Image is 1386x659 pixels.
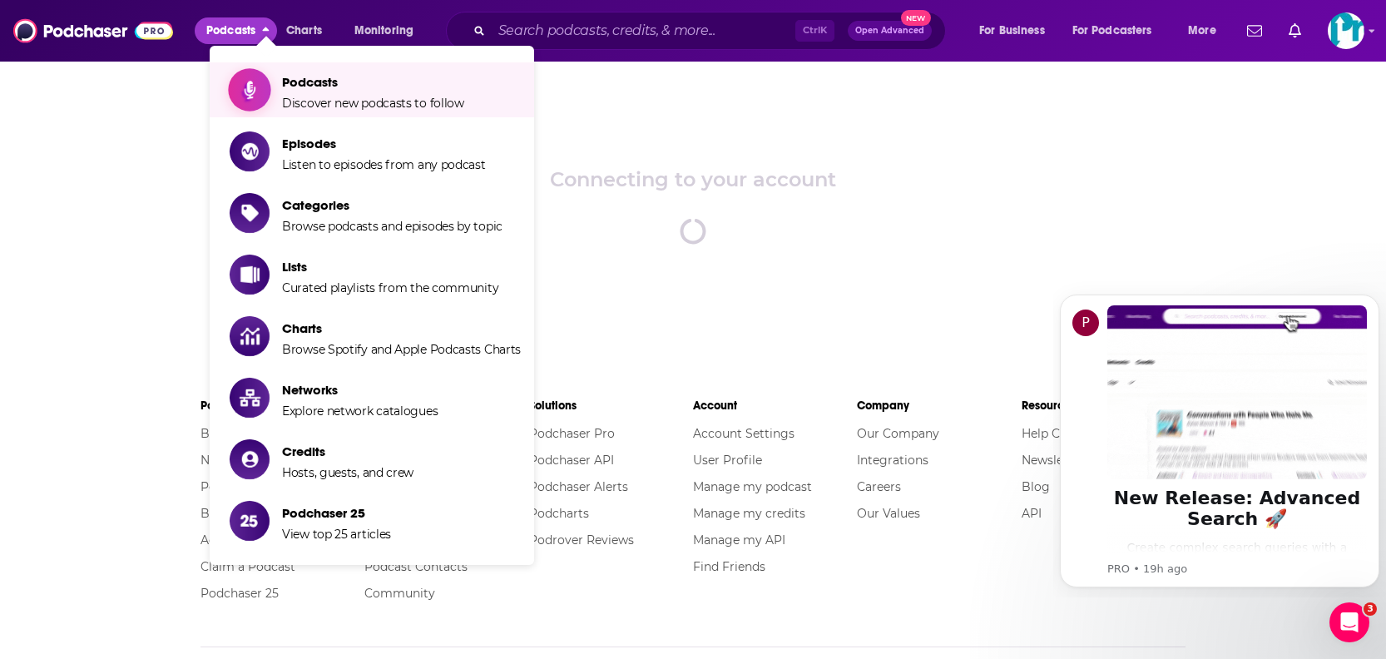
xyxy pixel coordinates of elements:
span: Explore network catalogues [282,404,438,419]
a: Charts [275,17,332,44]
a: Help Center [1022,426,1091,441]
a: Our Company [857,426,939,441]
a: Manage my credits [693,506,805,521]
a: New Podcasts [200,453,283,468]
span: Browse podcasts and episodes by topic [282,219,502,234]
span: More [1188,19,1216,42]
span: Episodes [282,136,486,151]
span: Podchaser 25 [282,505,391,521]
a: Find Friends [693,559,765,574]
span: Charts [282,320,521,336]
span: Lists [282,259,498,275]
a: Best Episodes [200,506,282,521]
img: User Profile [1328,12,1364,49]
button: open menu [343,17,435,44]
input: Search podcasts, credits, & more... [492,17,795,44]
a: Show notifications dropdown [1240,17,1269,45]
span: Categories [282,197,502,213]
div: Connecting to your account [550,167,836,191]
span: Browse Spotify and Apple Podcasts Charts [282,342,521,357]
a: Add a Podcast [200,533,285,548]
span: For Podcasters [1072,19,1152,42]
li: Solutions [529,391,693,420]
a: Podcast Charts [200,479,290,494]
button: open menu [1176,17,1237,44]
a: Our Values [857,506,920,521]
span: Hosts, guests, and crew [282,465,413,480]
li: Company [857,391,1021,420]
a: Show notifications dropdown [1282,17,1308,45]
a: Manage my podcast [693,479,812,494]
span: Open Advanced [855,27,924,35]
a: API [1022,506,1042,521]
button: close menu [195,17,277,44]
img: Podchaser - Follow, Share and Rate Podcasts [13,15,173,47]
span: Logged in as Predictitpress [1328,12,1364,49]
a: Careers [857,479,901,494]
span: 3 [1364,602,1377,616]
span: Listen to episodes from any podcast [282,157,486,172]
span: Networks [282,382,438,398]
a: Blog [1022,479,1050,494]
span: Monitoring [354,19,413,42]
span: Discover new podcasts to follow [282,96,464,111]
span: Charts [286,19,322,42]
button: open menu [1062,17,1176,44]
span: Podcasts [206,19,255,42]
span: View top 25 articles [282,527,391,542]
button: open menu [968,17,1066,44]
span: New [901,10,931,26]
span: Podcasts [282,74,464,90]
span: Curated playlists from the community [282,280,498,295]
iframe: Intercom notifications message [1053,280,1386,597]
a: Manage my API [693,533,785,548]
div: Search podcasts, credits, & more... [462,12,962,50]
li: Resources [1022,391,1186,420]
a: Claim a Podcast [200,559,295,574]
li: Account [693,391,857,420]
button: Show profile menu [1328,12,1364,49]
span: For Business [979,19,1045,42]
a: Integrations [857,453,928,468]
li: Podcasts [200,391,364,420]
iframe: Intercom live chat [1329,602,1369,642]
a: Newsletter [1022,453,1085,468]
span: Credits [282,443,413,459]
a: Podchaser 25 [200,586,279,601]
a: User Profile [693,453,762,468]
button: Open AdvancedNew [848,21,932,41]
a: Best Podcasts [200,426,284,441]
a: Account Settings [693,426,794,441]
span: Ctrl K [795,20,834,42]
a: Community [364,586,435,601]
